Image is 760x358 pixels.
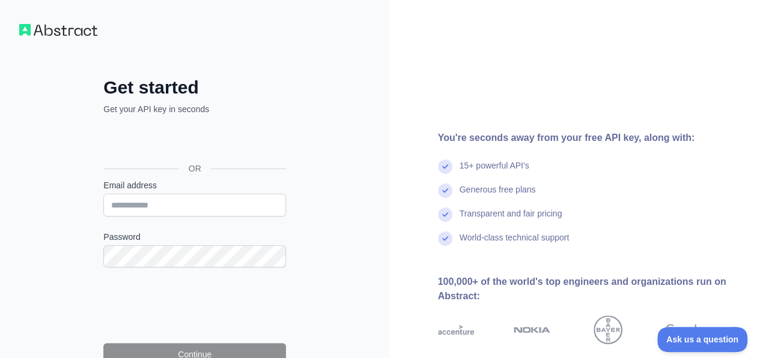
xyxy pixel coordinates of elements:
div: Generous free plans [460,183,536,207]
iframe: Sign in with Google Button [97,128,290,155]
p: Get your API key in seconds [103,103,286,115]
label: Email address [103,179,286,191]
h2: Get started [103,77,286,98]
div: Transparent and fair pricing [460,207,562,231]
div: 15+ powerful API's [460,160,529,183]
img: check mark [438,231,452,246]
img: bayer [594,315,622,344]
div: You're seconds away from your free API key, along with: [438,131,741,145]
iframe: reCAPTCHA [103,282,286,329]
label: Password [103,231,286,243]
img: check mark [438,183,452,198]
img: google [666,315,702,344]
span: OR [179,163,211,175]
img: Workflow [19,24,97,36]
img: accenture [438,315,475,344]
img: check mark [438,160,452,174]
img: check mark [438,207,452,222]
img: nokia [514,315,550,344]
div: World-class technical support [460,231,570,255]
iframe: Toggle Customer Support [657,327,748,352]
div: 100,000+ of the world's top engineers and organizations run on Abstract: [438,275,741,303]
